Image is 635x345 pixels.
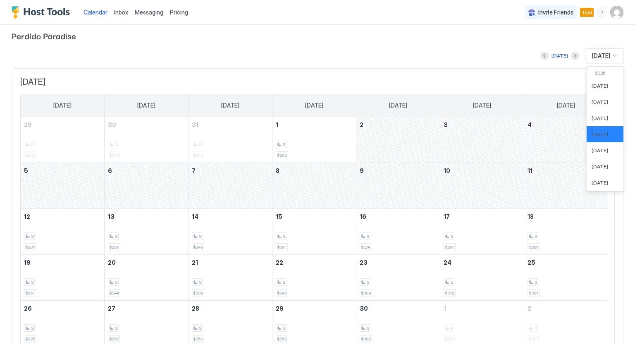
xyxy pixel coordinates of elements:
[356,163,440,208] td: April 9, 2026
[192,213,198,220] span: 14
[540,52,549,60] button: Previous month
[367,326,369,331] span: 3
[440,254,524,300] td: April 24, 2026
[105,255,188,270] a: April 20, 2026
[360,167,364,174] span: 9
[356,163,440,178] a: April 9, 2026
[24,213,30,220] span: 12
[360,259,368,266] span: 23
[31,234,33,239] span: 3
[192,121,198,128] span: 31
[381,94,415,117] a: Thursday
[272,301,356,316] a: April 29, 2026
[108,305,115,312] span: 27
[535,234,537,239] span: 3
[592,115,608,121] span: [DATE]
[597,7,607,17] div: menu
[8,317,28,337] iframe: Intercom live chat
[440,255,524,270] a: April 24, 2026
[109,336,119,342] span: $257
[440,209,524,224] a: April 17, 2026
[592,52,610,60] span: [DATE]
[199,326,201,331] span: 3
[445,244,454,250] span: $291
[192,167,196,174] span: 7
[444,121,448,128] span: 3
[444,305,446,312] span: 1
[31,280,33,285] span: 3
[277,336,287,342] span: $252
[108,213,115,220] span: 13
[189,163,272,208] td: April 7, 2026
[440,163,524,178] a: April 10, 2026
[528,305,531,312] span: 2
[114,9,128,16] span: Inbox
[31,326,33,331] span: 3
[283,280,285,285] span: 3
[571,52,579,60] button: Next month
[360,213,366,220] span: 16
[114,8,128,17] a: Inbox
[108,167,112,174] span: 6
[305,102,323,109] span: [DATE]
[367,234,369,239] span: 3
[389,102,407,109] span: [DATE]
[115,280,117,285] span: 3
[272,254,356,300] td: April 22, 2026
[45,94,80,117] a: Sunday
[108,121,116,128] span: 30
[105,208,189,254] td: April 13, 2026
[524,208,608,254] td: April 18, 2026
[440,208,524,254] td: April 17, 2026
[451,234,453,239] span: 3
[170,9,188,16] span: Pricing
[272,117,356,163] td: April 1, 2026
[277,153,287,158] span: $382
[283,326,285,331] span: 3
[592,163,608,170] span: [DATE]
[356,209,440,224] a: April 16, 2026
[21,255,104,270] a: April 19, 2026
[272,117,356,132] a: April 1, 2026
[24,305,32,312] span: 26
[524,163,608,208] td: April 11, 2026
[115,326,117,331] span: 3
[444,259,451,266] span: 24
[135,9,163,16] span: Messaging
[528,121,532,128] span: 4
[592,131,608,137] span: [DATE]
[105,117,189,163] td: March 30, 2026
[109,290,119,296] span: $244
[529,244,538,250] span: $281
[445,290,454,296] span: $312
[360,121,363,128] span: 2
[84,8,107,17] a: Calendar
[444,213,450,220] span: 17
[129,94,164,117] a: Monday
[535,280,537,285] span: 3
[272,163,356,208] td: April 8, 2026
[276,121,278,128] span: 1
[25,290,35,296] span: $261
[189,255,272,270] a: April 21, 2026
[592,83,608,89] span: [DATE]
[108,259,116,266] span: 20
[12,6,74,19] a: Host Tools Logo
[529,290,538,296] span: $331
[361,290,371,296] span: $309
[24,121,32,128] span: 29
[277,290,287,296] span: $245
[53,102,72,109] span: [DATE]
[592,99,608,105] span: [DATE]
[465,94,499,117] a: Friday
[24,259,31,266] span: 19
[356,117,440,163] td: April 2, 2026
[356,254,440,300] td: April 23, 2026
[283,234,285,239] span: 3
[21,163,104,178] a: April 5, 2026
[20,77,615,87] span: [DATE]
[356,301,440,316] a: April 30, 2026
[277,244,286,250] span: $261
[524,117,608,132] a: April 4, 2026
[272,255,356,270] a: April 22, 2026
